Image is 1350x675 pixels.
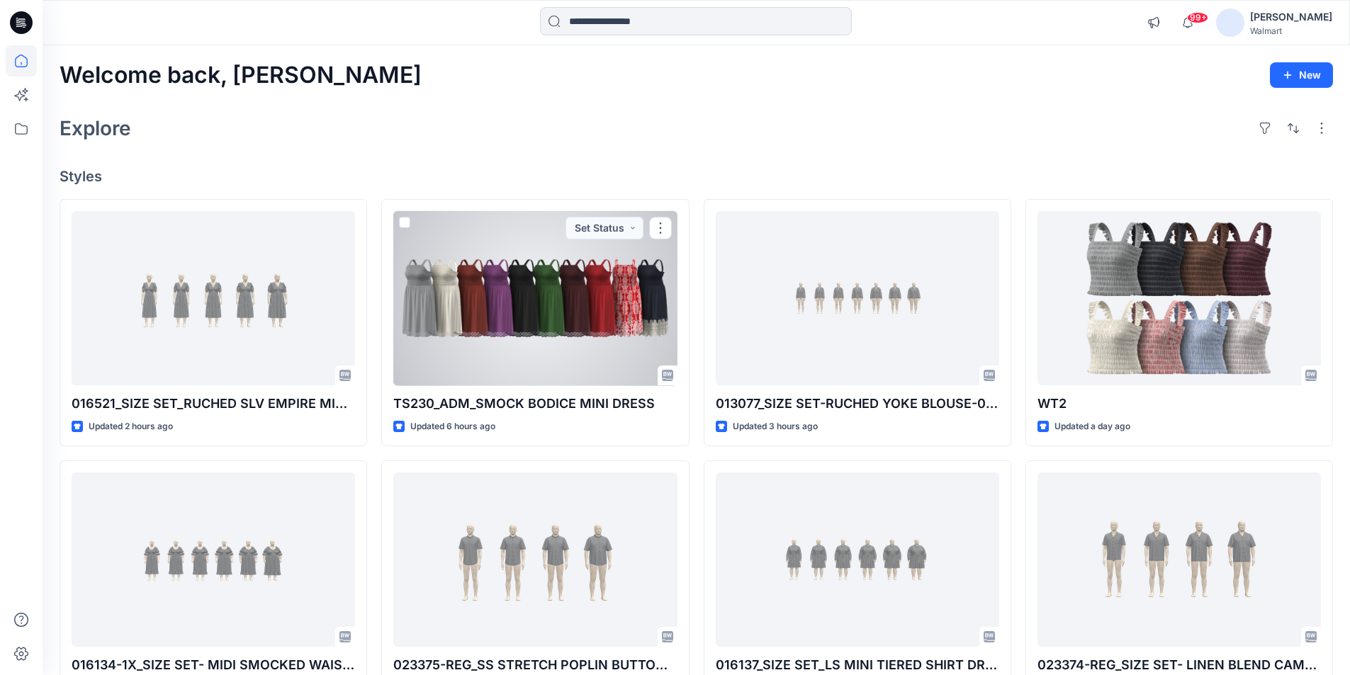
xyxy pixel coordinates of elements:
[1054,419,1130,434] p: Updated a day ago
[393,655,677,675] p: 023375-REG_SS STRETCH POPLIN BUTTON DOWN-20-08-25
[716,655,999,675] p: 016137_SIZE SET_LS MINI TIERED SHIRT DRESS
[1270,62,1333,88] button: New
[1187,12,1208,23] span: 99+
[1037,211,1321,386] a: WT2
[716,211,999,386] a: 013077_SIZE SET-RUCHED YOKE BLOUSE-07-04-2025
[1250,25,1332,36] div: Walmart
[716,472,999,647] a: 016137_SIZE SET_LS MINI TIERED SHIRT DRESS
[1037,394,1321,414] p: WT2
[72,394,355,414] p: 016521_SIZE SET_RUCHED SLV EMPIRE MIDI DRESS ([DATE])
[1250,8,1332,25] div: [PERSON_NAME]
[89,419,173,434] p: Updated 2 hours ago
[1037,655,1321,675] p: 023374-REG_SIZE SET- LINEN BLEND CAMP SHIRT ([DATE])
[716,394,999,414] p: 013077_SIZE SET-RUCHED YOKE BLOUSE-07-04-2025
[393,472,677,647] a: 023375-REG_SS STRETCH POPLIN BUTTON DOWN-20-08-25
[410,419,495,434] p: Updated 6 hours ago
[393,211,677,386] a: TS230_ADM_SMOCK BODICE MINI DRESS
[72,655,355,675] p: 016134-1X_SIZE SET- MIDI SMOCKED WAIST DRESS -([DATE])
[1216,8,1244,37] img: avatar
[1037,472,1321,647] a: 023374-REG_SIZE SET- LINEN BLEND CAMP SHIRT (12-08-25)
[60,117,131,140] h2: Explore
[60,168,1333,185] h4: Styles
[733,419,818,434] p: Updated 3 hours ago
[60,62,422,89] h2: Welcome back, [PERSON_NAME]
[393,394,677,414] p: TS230_ADM_SMOCK BODICE MINI DRESS
[72,211,355,386] a: 016521_SIZE SET_RUCHED SLV EMPIRE MIDI DRESS (26-07-25)
[72,472,355,647] a: 016134-1X_SIZE SET- MIDI SMOCKED WAIST DRESS -(18-07-25)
